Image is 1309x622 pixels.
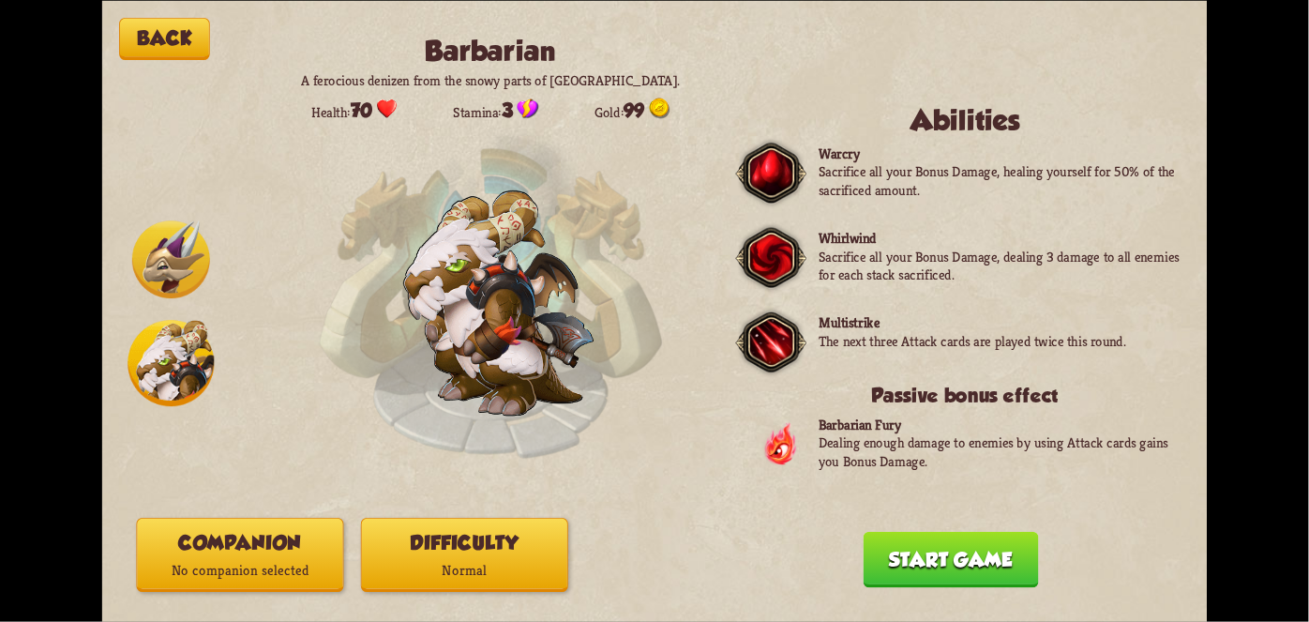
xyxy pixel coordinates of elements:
p: Multistrike [819,313,1126,331]
button: Start game [864,531,1039,587]
img: Barbarian_Dragon.png [404,191,594,415]
h2: Barbarian [283,35,698,67]
img: Dark_Frame.png [736,136,807,208]
span: 99 [624,99,644,121]
p: The next three Attack cards are played twice this round. [819,332,1126,350]
p: A ferocious denizen from the snowy parts of [GEOGRAPHIC_DATA]. [283,71,698,89]
p: Sacrifice all your Bonus Damage, healing yourself for 50% of the sacrificed amount. [819,162,1181,199]
div: Gold: [594,98,670,121]
img: Barbarian_Dragon.png [403,190,595,416]
img: Gold.png [649,98,670,118]
p: Normal [362,556,567,584]
p: Barbarian Fury [819,416,1181,433]
button: CompanionNo companion selected [137,518,344,592]
p: Dealing enough damage to enemies by using Attack cards gains you Bonus Damage. [819,433,1181,470]
img: Dark_Frame.png [736,221,807,294]
button: DifficultyNormal [361,518,568,592]
p: Whirlwind [819,229,1181,247]
img: Chevalier_Dragon_Icon.png [132,220,210,298]
img: Dark_Frame.png [736,306,807,378]
p: Warcry [819,144,1181,162]
h2: Abilities [749,104,1181,136]
p: No companion selected [137,556,342,584]
img: Heart.png [377,98,398,118]
p: Sacrifice all your Bonus Damage, dealing 3 damage to all enemies for each stack sacrificed. [819,247,1181,283]
span: 3 [502,99,513,121]
div: Stamina: [454,98,539,121]
button: Back [119,17,210,59]
img: Barbarian_Dragon_Icon.png [128,320,214,406]
img: Enchantment_Altar.png [318,121,663,466]
div: Health: [311,98,398,121]
img: DragonFury.png [762,420,798,467]
h3: Passive bonus effect [749,385,1181,407]
span: 70 [351,99,372,121]
img: Stamina_Icon.png [518,98,539,118]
